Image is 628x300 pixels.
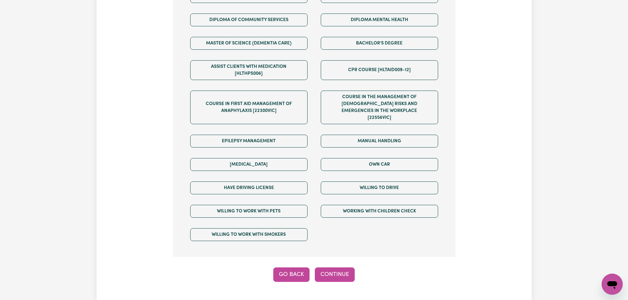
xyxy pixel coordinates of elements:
button: Willing to drive [321,181,438,194]
button: Diploma of Community Services [190,14,308,26]
button: Master of Science (Dementia Care) [190,37,308,50]
button: Have driving license [190,181,308,194]
button: Epilepsy Management [190,135,308,148]
button: Assist clients with medication [HLTHPS006] [190,60,308,80]
button: Course in the Management of [DEMOGRAPHIC_DATA] Risks and Emergencies in the Workplace [22556VIC] [321,91,438,124]
button: Manual Handling [321,135,438,148]
button: Own Car [321,158,438,171]
button: CPR Course [HLTAID009-12] [321,60,438,80]
button: Willing to work with smokers [190,228,308,241]
button: [MEDICAL_DATA] [190,158,308,171]
button: Working with Children Check [321,205,438,218]
button: Willing to work with pets [190,205,308,218]
button: Diploma Mental Health [321,14,438,26]
button: Course in First Aid Management of Anaphylaxis [22300VIC] [190,91,308,124]
button: Continue [315,267,355,282]
button: Go Back [273,267,310,282]
iframe: Button to launch messaging window [602,274,623,295]
button: Bachelor's Degree [321,37,438,50]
